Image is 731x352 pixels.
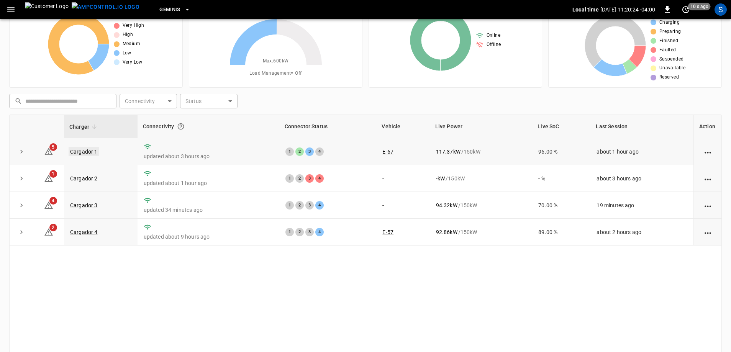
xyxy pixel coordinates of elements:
span: Reserved [659,74,679,81]
a: Cargador 1 [69,147,99,156]
div: 3 [305,228,314,236]
span: 1 [49,170,57,178]
div: / 150 kW [436,175,526,182]
span: 4 [49,197,57,205]
p: [DATE] 11:20:24 -04:00 [600,6,655,13]
img: Customer Logo [25,2,69,17]
th: Last Session [590,115,693,138]
th: Vehicle [376,115,429,138]
img: ampcontrol.io logo [72,2,139,12]
button: Connection between the charger and our software. [174,120,188,133]
div: action cell options [703,148,713,156]
span: Very High [123,22,144,29]
a: Cargador 2 [70,175,98,182]
p: 92.86 kW [436,228,457,236]
p: Local time [572,6,599,13]
div: / 150 kW [436,148,526,156]
td: about 3 hours ago [590,165,693,192]
a: E-67 [382,149,393,155]
div: 4 [315,228,324,236]
div: action cell options [703,201,713,209]
div: 2 [295,147,304,156]
td: - % [532,165,590,192]
div: action cell options [703,228,713,236]
th: Live SoC [532,115,590,138]
p: updated about 3 hours ago [144,152,273,160]
div: profile-icon [715,3,727,16]
th: Action [693,115,721,138]
button: set refresh interval [680,3,692,16]
td: 70.00 % [532,192,590,219]
div: 3 [305,201,314,210]
span: Load Management = Off [249,70,302,77]
span: Charging [659,19,680,26]
a: 4 [44,202,53,208]
span: Suspended [659,56,684,63]
span: Online [487,32,500,39]
div: 2 [295,174,304,183]
td: 89.00 % [532,219,590,246]
div: 4 [315,147,324,156]
td: 96.00 % [532,138,590,165]
div: 2 [295,228,304,236]
span: Offline [487,41,501,49]
a: 1 [44,175,53,181]
th: Live Power [430,115,533,138]
span: Charger [69,122,99,131]
td: 19 minutes ago [590,192,693,219]
div: 3 [305,147,314,156]
span: High [123,31,133,39]
span: Max. 600 kW [263,57,289,65]
div: 3 [305,174,314,183]
span: 5 [49,143,57,151]
a: Cargador 4 [70,229,98,235]
button: expand row [16,200,27,211]
span: 2 [49,224,57,231]
div: action cell options [703,175,713,182]
p: updated 34 minutes ago [144,206,273,214]
a: 5 [44,148,53,154]
span: Very Low [123,59,143,66]
span: Preparing [659,28,681,36]
button: expand row [16,226,27,238]
p: 117.37 kW [436,148,461,156]
div: 2 [295,201,304,210]
a: 2 [44,229,53,235]
p: updated about 1 hour ago [144,179,273,187]
div: 1 [285,174,294,183]
span: Faulted [659,46,676,54]
th: Connector Status [279,115,377,138]
a: E-57 [382,229,393,235]
span: Finished [659,37,678,45]
p: updated about 9 hours ago [144,233,273,241]
a: Cargador 3 [70,202,98,208]
td: - [376,192,429,219]
td: - [376,165,429,192]
span: Low [123,49,131,57]
span: 10 s ago [688,3,711,10]
div: 4 [315,174,324,183]
div: 4 [315,201,324,210]
span: Medium [123,40,140,48]
span: Geminis [159,5,180,14]
button: expand row [16,173,27,184]
td: about 1 hour ago [590,138,693,165]
p: 94.32 kW [436,201,457,209]
div: 1 [285,201,294,210]
div: 1 [285,147,294,156]
div: 1 [285,228,294,236]
button: expand row [16,146,27,157]
div: / 150 kW [436,201,526,209]
button: Geminis [156,2,193,17]
div: Connectivity [143,120,274,133]
p: - kW [436,175,445,182]
td: about 2 hours ago [590,219,693,246]
span: Unavailable [659,64,685,72]
div: / 150 kW [436,228,526,236]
